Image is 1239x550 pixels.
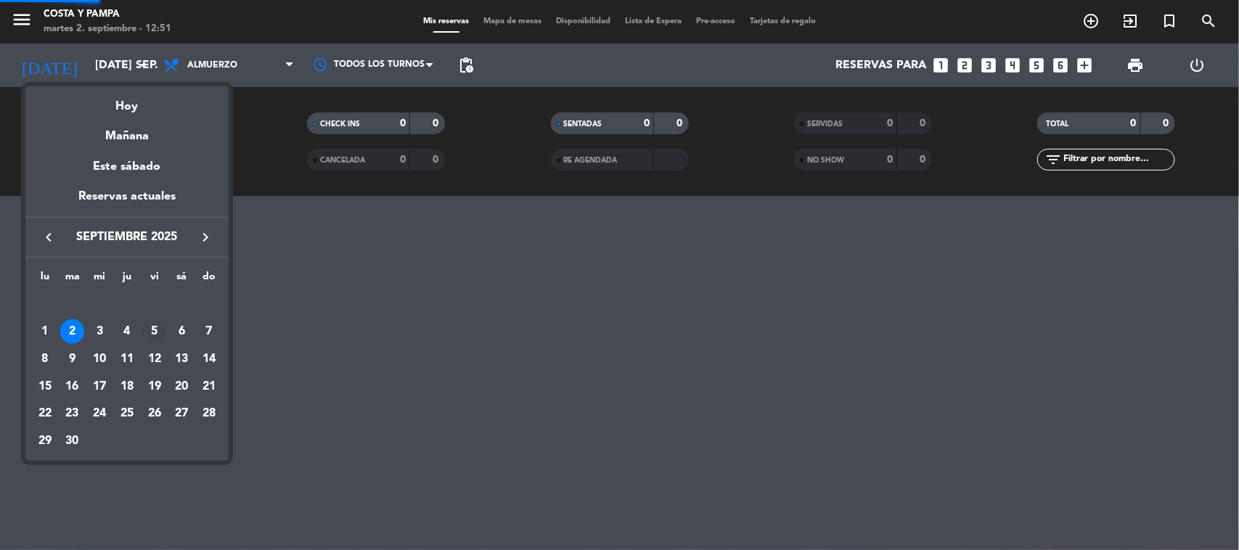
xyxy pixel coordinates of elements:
td: 13 de septiembre de 2025 [168,345,196,373]
div: 14 [197,347,221,372]
div: Hoy [25,86,229,116]
td: 12 de septiembre de 2025 [141,345,168,373]
td: 6 de septiembre de 2025 [168,318,196,345]
div: 1 [33,319,57,344]
div: 7 [197,319,221,344]
div: Este sábado [25,147,229,187]
td: 15 de septiembre de 2025 [31,373,59,401]
td: 20 de septiembre de 2025 [168,373,196,401]
td: 21 de septiembre de 2025 [195,373,223,401]
div: 11 [115,347,139,372]
td: 5 de septiembre de 2025 [141,318,168,345]
td: 29 de septiembre de 2025 [31,427,59,455]
div: 6 [169,319,194,344]
td: 11 de septiembre de 2025 [113,345,141,373]
td: 3 de septiembre de 2025 [86,318,113,345]
th: miércoles [86,268,113,291]
div: Reservas actuales [25,187,229,217]
td: 19 de septiembre de 2025 [141,373,168,401]
th: domingo [195,268,223,291]
td: 26 de septiembre de 2025 [141,401,168,428]
div: 22 [33,401,57,426]
button: keyboard_arrow_left [36,228,62,247]
div: 10 [87,347,112,372]
div: 17 [87,374,112,399]
th: martes [59,268,86,291]
div: 3 [87,319,112,344]
div: Mañana [25,116,229,146]
div: 13 [169,347,194,372]
span: septiembre 2025 [62,228,192,247]
td: 14 de septiembre de 2025 [195,345,223,373]
div: 9 [60,347,85,372]
div: 23 [60,401,85,426]
td: 28 de septiembre de 2025 [195,401,223,428]
th: lunes [31,268,59,291]
th: sábado [168,268,196,291]
td: SEP. [31,291,223,319]
i: keyboard_arrow_right [197,229,214,246]
td: 10 de septiembre de 2025 [86,345,113,373]
button: keyboard_arrow_right [192,228,218,247]
div: 25 [115,401,139,426]
th: jueves [113,268,141,291]
div: 29 [33,429,57,453]
td: 2 de septiembre de 2025 [59,318,86,345]
td: 23 de septiembre de 2025 [59,401,86,428]
div: 20 [169,374,194,399]
div: 8 [33,347,57,372]
div: 15 [33,374,57,399]
td: 18 de septiembre de 2025 [113,373,141,401]
td: 1 de septiembre de 2025 [31,318,59,345]
td: 16 de septiembre de 2025 [59,373,86,401]
div: 24 [87,401,112,426]
td: 9 de septiembre de 2025 [59,345,86,373]
div: 18 [115,374,139,399]
div: 26 [142,401,167,426]
div: 30 [60,429,85,453]
i: keyboard_arrow_left [40,229,57,246]
td: 27 de septiembre de 2025 [168,401,196,428]
div: 21 [197,374,221,399]
div: 28 [197,401,221,426]
th: viernes [141,268,168,291]
td: 17 de septiembre de 2025 [86,373,113,401]
td: 8 de septiembre de 2025 [31,345,59,373]
td: 30 de septiembre de 2025 [59,427,86,455]
div: 2 [60,319,85,344]
td: 22 de septiembre de 2025 [31,401,59,428]
td: 7 de septiembre de 2025 [195,318,223,345]
td: 4 de septiembre de 2025 [113,318,141,345]
div: 27 [169,401,194,426]
td: 24 de septiembre de 2025 [86,401,113,428]
div: 5 [142,319,167,344]
div: 19 [142,374,167,399]
td: 25 de septiembre de 2025 [113,401,141,428]
div: 12 [142,347,167,372]
div: 16 [60,374,85,399]
div: 4 [115,319,139,344]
